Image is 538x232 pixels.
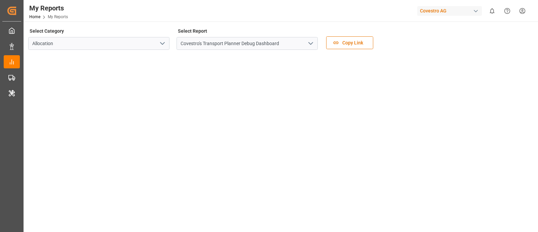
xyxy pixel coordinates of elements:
[29,14,40,19] a: Home
[28,26,65,36] label: Select Category
[157,38,167,49] button: open menu
[326,36,373,49] button: Copy Link
[500,3,515,19] button: Help Center
[485,3,500,19] button: show 0 new notifications
[28,37,169,50] input: Type to search/select
[417,6,482,16] div: Covestro AG
[29,3,68,13] div: My Reports
[177,26,208,36] label: Select Report
[417,4,485,17] button: Covestro AG
[339,39,367,46] span: Copy Link
[177,37,318,50] input: Type to search/select
[305,38,315,49] button: open menu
